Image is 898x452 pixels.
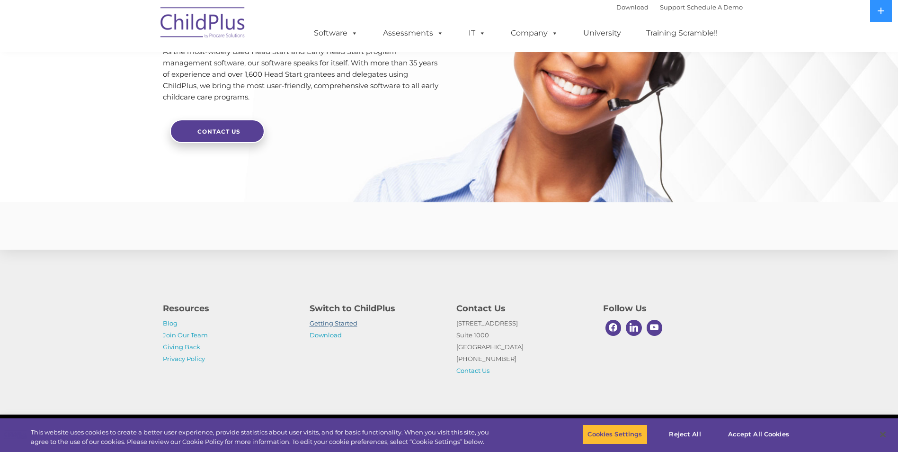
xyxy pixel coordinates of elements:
[723,425,794,444] button: Accept All Cookies
[156,0,250,48] img: ChildPlus by Procare Solutions
[310,319,357,327] a: Getting Started
[170,119,265,143] a: Contact Us
[163,46,442,103] p: As the most-widely used Head Start and Early Head Start program management software, our software...
[656,425,715,444] button: Reject All
[603,317,624,338] a: Facebook
[31,428,494,446] div: This website uses cookies to create a better user experience, provide statistics about user visit...
[501,24,568,43] a: Company
[623,317,644,338] a: Linkedin
[163,319,178,327] a: Blog
[872,424,893,445] button: Close
[456,302,589,315] h4: Contact Us
[310,331,342,339] a: Download
[456,317,589,377] p: [STREET_ADDRESS] Suite 1000 [GEOGRAPHIC_DATA] [PHONE_NUMBER]
[304,24,367,43] a: Software
[197,128,240,135] span: Contact Us
[456,367,489,374] a: Contact Us
[687,3,743,11] a: Schedule A Demo
[660,3,685,11] a: Support
[644,317,665,338] a: Youtube
[582,425,647,444] button: Cookies Settings
[616,3,649,11] a: Download
[163,355,205,362] a: Privacy Policy
[574,24,631,43] a: University
[163,302,295,315] h4: Resources
[459,24,495,43] a: IT
[163,331,208,339] a: Join Our Team
[163,343,200,351] a: Giving Back
[637,24,727,43] a: Training Scramble!!
[603,302,736,315] h4: Follow Us
[310,302,442,315] h4: Switch to ChildPlus
[616,3,743,11] font: |
[373,24,453,43] a: Assessments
